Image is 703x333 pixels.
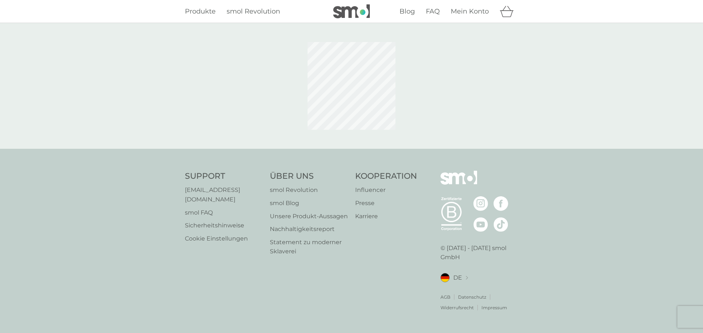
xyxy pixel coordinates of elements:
span: smol Revolution [227,7,280,15]
div: Warenkorb [500,4,518,19]
img: smol [440,171,477,196]
p: © [DATE] - [DATE] smol GmbH [440,243,518,262]
span: Blog [399,7,415,15]
img: Standort auswählen [466,276,468,280]
span: DE [453,273,462,283]
img: smol [333,4,370,18]
a: Datenschutz [458,294,486,300]
a: Influencer [355,185,417,195]
a: Nachhaltigkeitsreport [270,224,348,234]
a: Mein Konto [451,6,489,17]
a: Blog [399,6,415,17]
span: Mein Konto [451,7,489,15]
a: Unsere Produkt‑Aussagen [270,212,348,221]
img: besuche die smol YouTube Seite [473,217,488,232]
a: smol FAQ [185,208,263,217]
a: Presse [355,198,417,208]
a: Sicherheitshinweise [185,221,263,230]
span: FAQ [426,7,440,15]
a: Karriere [355,212,417,221]
a: smol Revolution [227,6,280,17]
a: Statement zu moderner Sklaverei [270,238,348,256]
a: FAQ [426,6,440,17]
a: Impressum [481,304,507,311]
a: [EMAIL_ADDRESS][DOMAIN_NAME] [185,185,263,204]
img: besuche die smol Instagram Seite [473,196,488,211]
a: smol Blog [270,198,348,208]
h4: Support [185,171,263,182]
img: DE flag [440,273,450,282]
h4: Über Uns [270,171,348,182]
img: besuche die smol TikTok Seite [494,217,508,232]
a: Produkte [185,6,216,17]
a: Cookie Einstellungen [185,234,263,243]
h4: Kooperation [355,171,417,182]
span: Produkte [185,7,216,15]
img: besuche die smol Facebook Seite [494,196,508,211]
a: Widerrufsrecht [440,304,474,311]
a: smol Revolution [270,185,348,195]
a: AGB [440,294,450,300]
